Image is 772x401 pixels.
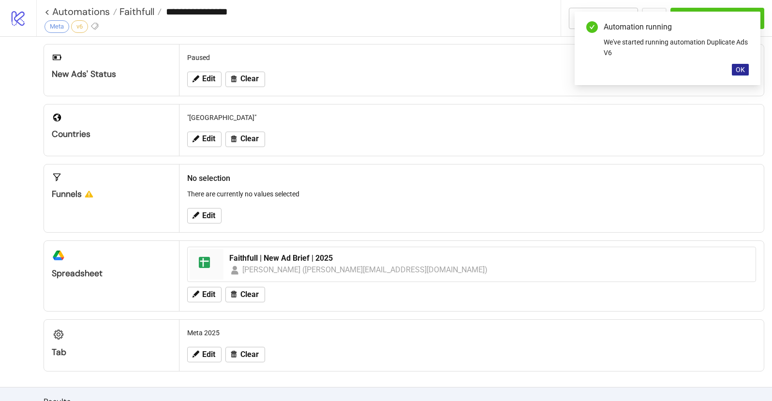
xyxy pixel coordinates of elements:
[52,189,171,200] div: Funnels
[604,21,749,33] div: Automation running
[242,264,488,276] div: [PERSON_NAME] ([PERSON_NAME][EMAIL_ADDRESS][DOMAIN_NAME])
[225,72,265,87] button: Clear
[45,7,117,16] a: < Automations
[52,268,171,279] div: Spreadsheet
[117,7,162,16] a: Faithfull
[45,20,69,33] div: Meta
[187,132,222,147] button: Edit
[225,347,265,362] button: Clear
[225,287,265,302] button: Clear
[187,189,756,199] p: There are currently no values selected
[732,64,749,75] button: OK
[52,69,171,80] div: New Ads' Status
[187,347,222,362] button: Edit
[187,72,222,87] button: Edit
[183,324,760,342] div: Meta 2025
[117,5,154,18] span: Faithfull
[187,287,222,302] button: Edit
[670,8,764,29] button: Run Automation
[586,21,598,33] span: check-circle
[202,134,215,143] span: Edit
[240,290,259,299] span: Clear
[202,350,215,359] span: Edit
[187,172,756,184] h2: No selection
[225,132,265,147] button: Clear
[736,66,745,74] span: OK
[202,211,215,220] span: Edit
[187,208,222,223] button: Edit
[229,253,750,264] div: Faithfull | New Ad Brief | 2025
[52,347,171,358] div: Tab
[604,37,749,58] div: We've started running automation Duplicate Ads V6
[202,290,215,299] span: Edit
[642,8,667,29] button: ...
[52,129,171,140] div: Countries
[240,134,259,143] span: Clear
[183,48,760,67] div: Paused
[240,350,259,359] span: Clear
[569,8,638,29] button: To Builder
[240,74,259,83] span: Clear
[183,108,760,127] div: "[GEOGRAPHIC_DATA]"
[71,20,88,33] div: v6
[202,74,215,83] span: Edit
